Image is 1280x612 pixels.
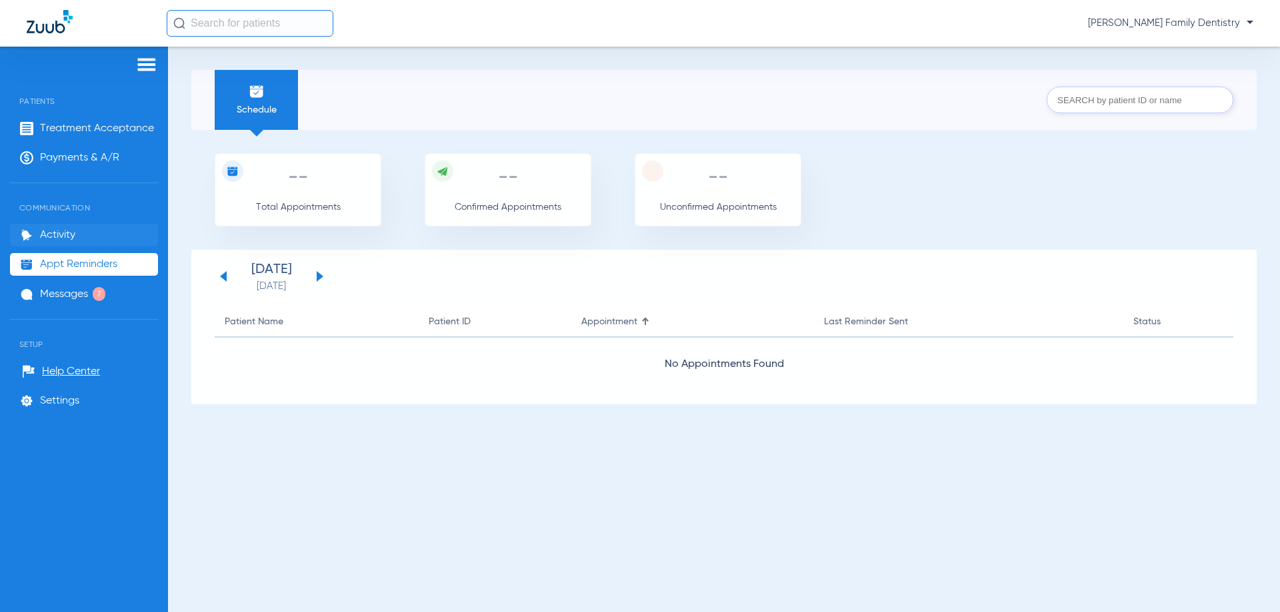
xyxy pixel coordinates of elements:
span: Settings [40,394,79,408]
span: Unconfirmed Appointments [660,202,777,212]
img: Search Icon [173,17,185,29]
span: Appt Reminders [40,258,117,271]
img: hamburger-icon [136,57,157,73]
div: Patient Name [225,314,409,329]
span: Treatment Acceptance [40,122,154,135]
input: SEARCH by patient ID or name [1047,87,1233,113]
iframe: Chat Widget [1213,548,1280,612]
div: Last Reminder Sent [824,314,1123,329]
span: 7 [93,287,105,301]
span: Payments & A/R [40,151,119,164]
img: Schedule [249,83,265,99]
span: Activity [40,228,75,242]
img: icon [437,165,449,177]
span: Patients [10,77,158,106]
div: Patient ID [429,314,471,329]
span: No Appointments Found [215,358,1233,371]
span: [DATE] [231,280,311,293]
div: Last Reminder Sent [824,314,908,329]
span: Total Appointments [256,202,341,212]
th: Status [1133,306,1233,338]
input: Search for patients [167,10,333,37]
span: Confirmed Appointments [455,202,561,212]
div: Appointment [581,314,637,329]
span: Help Center [42,365,100,378]
div: Patient ID [429,314,561,329]
a: Help Center [22,365,100,378]
span: -- [708,168,728,188]
span: -- [288,168,308,188]
span: Communication [10,183,158,212]
img: icon [227,165,239,177]
span: [PERSON_NAME] Family Dentistry [1088,17,1253,30]
div: Patient Name [225,314,283,329]
span: Setup [10,320,158,349]
span: Schedule [225,103,288,117]
img: icon [647,165,659,177]
span: Messages [40,288,88,301]
div: Appointment [581,314,804,329]
span: -- [498,168,518,188]
img: Zuub Logo [27,10,73,33]
li: [DATE] [231,263,311,293]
